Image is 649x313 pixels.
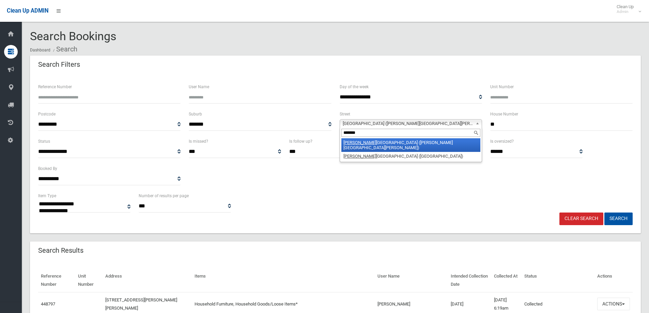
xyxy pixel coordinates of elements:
[594,269,633,292] th: Actions
[189,83,209,91] label: User Name
[75,269,103,292] th: Unit Number
[41,301,55,307] a: 448797
[491,269,522,292] th: Collected At
[343,120,473,128] span: [GEOGRAPHIC_DATA] ([PERSON_NAME][GEOGRAPHIC_DATA][PERSON_NAME])
[30,29,117,43] span: Search Bookings
[604,213,633,225] button: Search
[30,58,88,71] header: Search Filters
[105,297,177,311] a: [STREET_ADDRESS][PERSON_NAME][PERSON_NAME]
[30,244,92,257] header: Search Results
[192,269,375,292] th: Items
[597,298,630,310] button: Actions
[341,138,480,152] li: [GEOGRAPHIC_DATA] ([PERSON_NAME][GEOGRAPHIC_DATA][PERSON_NAME])
[38,83,72,91] label: Reference Number
[617,9,634,14] small: Admin
[189,138,208,145] label: Is missed?
[559,213,603,225] a: Clear Search
[490,138,514,145] label: Is oversized?
[139,192,189,200] label: Number of results per page
[343,140,376,145] em: [PERSON_NAME]
[375,269,448,292] th: User Name
[38,138,50,145] label: Status
[448,269,492,292] th: Intended Collection Date
[38,269,75,292] th: Reference Number
[103,269,192,292] th: Address
[189,110,202,118] label: Suburb
[340,110,350,118] label: Street
[343,154,376,159] em: [PERSON_NAME]
[341,152,480,160] li: [GEOGRAPHIC_DATA] ([GEOGRAPHIC_DATA])
[7,7,48,14] span: Clean Up ADMIN
[613,4,640,14] span: Clean Up
[289,138,312,145] label: Is follow up?
[340,83,369,91] label: Day of the week
[38,165,57,172] label: Booked By
[490,110,518,118] label: House Number
[522,269,594,292] th: Status
[490,83,514,91] label: Unit Number
[30,48,50,52] a: Dashboard
[51,43,77,56] li: Search
[38,110,56,118] label: Postcode
[38,192,56,200] label: Item Type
